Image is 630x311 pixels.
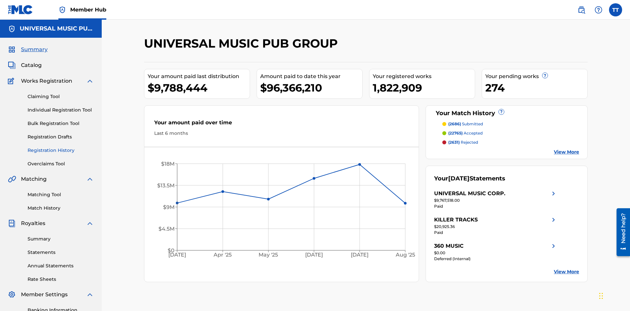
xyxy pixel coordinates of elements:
[434,190,557,209] a: UNIVERSAL MUSIC CORP.right chevron icon$9,767,518.00Paid
[575,3,588,16] a: Public Search
[21,46,48,53] span: Summary
[21,77,72,85] span: Works Registration
[148,80,250,95] div: $9,788,444
[434,224,557,230] div: $20,925.36
[154,130,409,137] div: Last 6 months
[28,262,94,269] a: Annual Statements
[599,286,603,306] div: Drag
[485,80,587,95] div: 274
[28,93,94,100] a: Claiming Tool
[351,252,369,258] tspan: [DATE]
[434,109,579,118] div: Your Match History
[550,242,557,250] img: right chevron icon
[434,242,557,262] a: 360 MUSICright chevron icon$0.00Deferred (Internal)
[434,190,505,197] div: UNIVERSAL MUSIC CORP.
[86,291,94,299] img: expand
[592,3,605,16] div: Help
[28,134,94,140] a: Registration Drafts
[8,219,16,227] img: Royalties
[373,73,475,80] div: Your registered works
[21,61,42,69] span: Catalog
[434,216,478,224] div: KILLER TRACKS
[8,25,16,33] img: Accounts
[260,80,362,95] div: $96,366,210
[86,219,94,227] img: expand
[442,121,579,127] a: (2686) submitted
[499,109,504,114] span: ?
[8,77,16,85] img: Works Registration
[612,206,630,259] iframe: Resource Center
[259,252,278,258] tspan: May '25
[434,250,557,256] div: $0.00
[597,280,630,311] iframe: Chat Widget
[20,25,94,32] h5: UNIVERSAL MUSIC PUB GROUP
[21,219,45,227] span: Royalties
[158,226,175,232] tspan: $4.5M
[434,203,557,209] div: Paid
[373,80,475,95] div: 1,822,909
[542,73,548,78] span: ?
[577,6,585,14] img: search
[21,175,47,183] span: Matching
[163,204,175,210] tspan: $9M
[448,121,461,126] span: (2686)
[157,182,175,189] tspan: $13.5M
[260,73,362,80] div: Amount paid to date this year
[442,139,579,145] a: (2631) rejected
[148,73,250,80] div: Your amount paid last distribution
[28,276,94,283] a: Rate Sheets
[28,147,94,154] a: Registration History
[448,130,483,136] p: accepted
[161,161,175,167] tspan: $18M
[86,175,94,183] img: expand
[434,216,557,236] a: KILLER TRACKSright chevron icon$20,925.36Paid
[554,268,579,275] a: View More
[448,175,470,182] span: [DATE]
[8,46,16,53] img: Summary
[448,131,463,135] span: (22765)
[442,130,579,136] a: (22765) accepted
[144,36,341,51] h2: UNIVERSAL MUSIC PUB GROUP
[8,61,16,69] img: Catalog
[8,291,16,299] img: Member Settings
[214,252,232,258] tspan: Apr '25
[395,252,415,258] tspan: Aug '25
[448,121,483,127] p: submitted
[554,149,579,155] a: View More
[305,252,323,258] tspan: [DATE]
[168,252,186,258] tspan: [DATE]
[28,191,94,198] a: Matching Tool
[8,5,33,14] img: MLC Logo
[550,216,557,224] img: right chevron icon
[485,73,587,80] div: Your pending works
[448,140,460,145] span: (2631)
[28,205,94,212] a: Match History
[448,139,478,145] p: rejected
[58,6,66,14] img: Top Rightsholder
[28,120,94,127] a: Bulk Registration Tool
[434,242,464,250] div: 360 MUSIC
[434,230,557,236] div: Paid
[434,256,557,262] div: Deferred (Internal)
[86,77,94,85] img: expand
[8,175,16,183] img: Matching
[434,174,505,183] div: Your Statements
[28,236,94,242] a: Summary
[154,119,409,130] div: Your amount paid over time
[28,160,94,167] a: Overclaims Tool
[28,107,94,114] a: Individual Registration Tool
[595,6,602,14] img: help
[550,190,557,197] img: right chevron icon
[168,247,175,254] tspan: $0
[609,3,622,16] div: User Menu
[8,46,48,53] a: SummarySummary
[28,249,94,256] a: Statements
[21,291,68,299] span: Member Settings
[8,61,42,69] a: CatalogCatalog
[434,197,557,203] div: $9,767,518.00
[70,6,106,13] span: Member Hub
